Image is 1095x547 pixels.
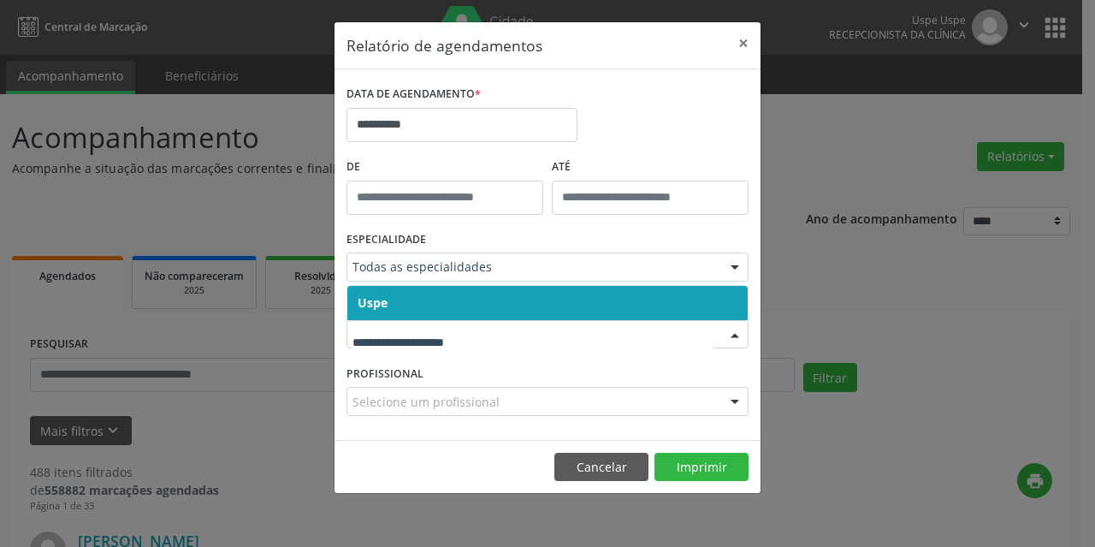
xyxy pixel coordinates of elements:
span: Uspe [358,294,388,311]
label: ATÉ [552,154,749,181]
span: Selecione um profissional [352,393,500,411]
button: Imprimir [654,453,749,482]
label: DATA DE AGENDAMENTO [346,81,481,108]
label: De [346,154,543,181]
button: Cancelar [554,453,648,482]
label: PROFISSIONAL [346,360,423,387]
span: Todas as especialidades [352,259,713,276]
button: Close [726,22,761,64]
label: ESPECIALIDADE [346,227,426,253]
h5: Relatório de agendamentos [346,34,542,56]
